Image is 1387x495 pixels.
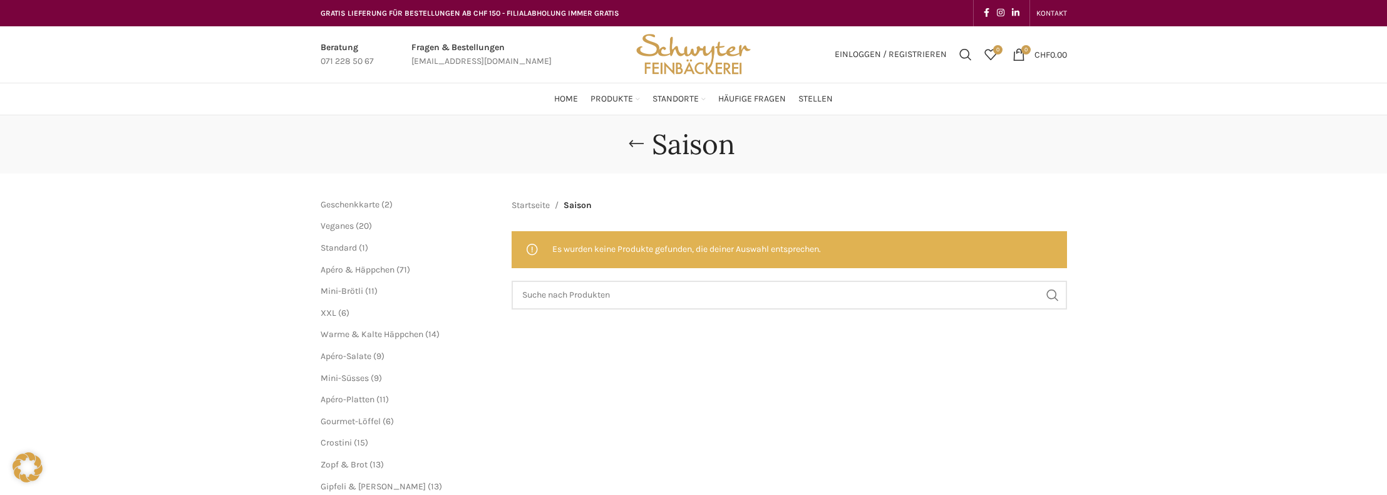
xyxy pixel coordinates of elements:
span: 9 [376,351,381,362]
span: 9 [374,373,379,383]
span: Home [554,93,578,105]
a: XXL [321,308,336,318]
a: Home [554,86,578,112]
a: Startseite [512,199,550,212]
a: 0 [978,42,1003,67]
span: Saison [564,199,592,212]
a: Linkedin social link [1008,4,1023,22]
span: 1 [362,242,365,253]
a: Einloggen / Registrieren [828,42,953,67]
span: 71 [400,264,407,275]
span: Standorte [652,93,699,105]
span: CHF [1034,49,1050,60]
a: Gipfeli & [PERSON_NAME] [321,481,426,492]
nav: Breadcrumb [512,199,592,212]
a: Standard [321,242,357,253]
bdi: 0.00 [1034,49,1067,60]
a: Apéro-Platten [321,394,374,405]
span: KONTAKT [1036,9,1067,18]
a: Gourmet-Löffel [321,416,381,427]
a: Apéro-Salate [321,351,371,362]
a: Facebook social link [980,4,993,22]
a: Crostini [321,437,352,448]
a: Mini-Süsses [321,373,369,383]
a: Go back [621,132,652,157]
a: Veganes [321,221,354,231]
a: Site logo [632,48,755,59]
a: 0 CHF0.00 [1006,42,1073,67]
span: GRATIS LIEFERUNG FÜR BESTELLUNGEN AB CHF 150 - FILIALABHOLUNG IMMER GRATIS [321,9,619,18]
a: Instagram social link [993,4,1008,22]
span: 11 [379,394,386,405]
a: KONTAKT [1036,1,1067,26]
a: Produkte [590,86,640,112]
a: Häufige Fragen [718,86,786,112]
span: 13 [431,481,439,492]
a: Standorte [652,86,706,112]
a: Infobox link [411,41,552,69]
span: Stellen [798,93,833,105]
span: 14 [428,329,436,340]
span: Häufige Fragen [718,93,786,105]
a: Infobox link [321,41,374,69]
div: Meine Wunschliste [978,42,1003,67]
span: 6 [386,416,391,427]
a: Warme & Kalte Häppchen [321,329,423,340]
a: Mini-Brötli [321,286,363,296]
span: 11 [368,286,374,296]
div: Secondary navigation [1030,1,1073,26]
a: Apéro & Häppchen [321,264,394,275]
span: 2 [384,199,389,210]
div: Main navigation [314,86,1073,112]
div: Es wurden keine Produkte gefunden, die deiner Auswahl entsprechen. [512,231,1067,268]
span: 0 [1021,45,1031,55]
input: Suchen [512,281,1067,310]
span: 0 [993,45,1003,55]
span: 15 [357,437,365,448]
span: Einloggen / Registrieren [835,50,947,59]
span: 6 [341,308,346,318]
span: 13 [373,459,381,470]
a: Geschenkkarte [321,199,379,210]
a: Stellen [798,86,833,112]
span: 20 [359,221,369,231]
a: Zopf & Brot [321,459,368,470]
h1: Saison [652,128,735,161]
a: Suchen [953,42,978,67]
span: Produkte [590,93,633,105]
img: Bäckerei Schwyter [632,26,755,83]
